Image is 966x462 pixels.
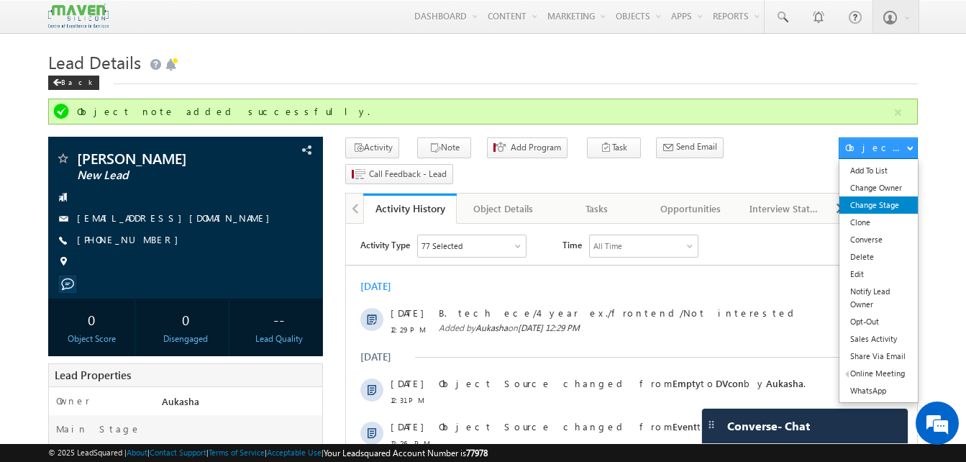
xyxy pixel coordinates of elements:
a: Acceptable Use [267,448,322,457]
a: Edit [839,266,918,283]
span: Sent email with subject [93,240,363,252]
span: Object Source changed from to by . [93,196,456,209]
div: All Time [247,16,276,29]
span: 12:29 PM [45,99,88,112]
img: Custom Logo [48,4,109,29]
button: Note [417,137,471,158]
span: Lead Details [48,50,141,73]
img: carter-drag [706,419,717,430]
a: WhatsApp [839,382,918,399]
span: Activity Type [14,11,64,32]
span: 12:31 PM [45,170,88,183]
a: Back [48,75,106,87]
a: Delete [839,248,918,266]
div: Object Actions [845,141,906,154]
a: Change Owner [839,179,918,196]
div: Disengaged [146,332,225,345]
span: Object Source changed from to by . [93,153,460,166]
span: [DATE] 12:29 PM [172,99,234,109]
span: [DATE] [45,240,77,253]
span: Time [217,11,236,32]
span: Added by on [93,98,510,111]
span: DVcon [370,153,398,166]
button: Task [587,137,641,158]
button: Send Email [656,137,724,158]
div: by [PERSON_NAME]<[EMAIL_ADDRESS][DOMAIN_NAME]>. [93,240,510,290]
a: Activity History [363,194,457,224]
span: [DATE] [45,153,77,166]
div: -- [240,306,319,332]
span: Send Email [676,140,717,153]
div: [DATE] [14,127,61,140]
span: 12:18 PM [45,256,88,269]
div: Minimize live chat window [236,7,270,42]
a: Online Meeting [839,365,918,382]
div: 77 Selected [76,16,117,29]
a: Opt-Out [839,313,918,330]
a: Clone [839,214,918,231]
span: [PERSON_NAME] [77,151,246,166]
span: [PHONE_NUMBER] [77,233,186,248]
label: Main Stage [56,422,141,435]
span: B. tech ece/4 year ex./frontend/Not interested [93,83,510,96]
span: Aukasha [420,153,457,166]
span: New Lead [77,168,246,183]
div: Lead Quality [240,332,319,345]
a: Contact Support [150,448,206,457]
a: About [127,448,147,457]
span: [DATE] [45,303,77,316]
span: Converse - Chat [727,420,810,432]
a: Notify Lead Owner [839,283,918,313]
div: Activity History [374,201,446,215]
em: Start Chat [196,359,261,379]
div: 0 [146,306,225,332]
span: Your Leadsquared Account Number is [324,448,488,458]
div: 0 [52,306,131,332]
a: Change Stage [839,196,918,214]
span: 77978 [466,448,488,458]
span: 12:26 PM [45,213,88,226]
div: Opportunities [656,200,725,217]
div: Object Score [52,332,131,345]
div: [DATE] [14,56,61,69]
div: Sales Activity,Program,Email Bounced,Email Link Clicked,Email Marked Spam & 72 more.. [72,12,180,33]
a: Add To List [839,162,918,179]
div: Object Details [468,200,537,217]
a: Terms of Service [209,448,265,457]
span: Empty [327,153,355,166]
span: Dynamic Form [306,303,405,315]
span: [DATE] [45,83,77,96]
a: Object Details [457,194,550,224]
div: Back [48,76,99,90]
span: Lead Properties [55,368,131,382]
a: Interview Status [738,194,831,224]
label: Owner [56,394,90,407]
button: Activity [345,137,399,158]
span: Event [327,196,351,209]
span: Dynamic Form Submission: was submitted by Aukasha [93,303,510,329]
span: Automation [127,240,197,252]
a: Share Via Email [839,348,918,365]
div: Chat with us now [75,76,242,94]
button: Add Program [487,137,568,158]
a: Opportunities [644,194,738,224]
span: Aukasha [162,395,199,407]
span: Welcome to the Executive MTech in VLSI Design - Your Journey Begins Now! [93,240,504,278]
span: Add Program [511,141,561,154]
span: Empty [366,196,394,209]
span: © 2025 LeadSquared | | | | | [48,446,488,460]
div: Tasks [562,200,632,217]
span: [DATE] [45,196,77,209]
img: d_60004797649_company_0_60004797649 [24,76,60,94]
span: Aukasha [129,99,162,109]
span: Aukasha [416,196,454,209]
textarea: Type your message and hit 'Enter' [19,133,263,347]
a: Sales Activity [839,330,918,348]
button: Call Feedback - Lead [345,164,453,185]
button: Object Actions [839,137,918,159]
a: [EMAIL_ADDRESS][DOMAIN_NAME] [77,212,277,224]
div: Interview Status [749,200,819,217]
a: Converse [839,231,918,248]
div: Object note added successfully. [77,105,892,118]
span: Call Feedback - Lead [369,168,447,181]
